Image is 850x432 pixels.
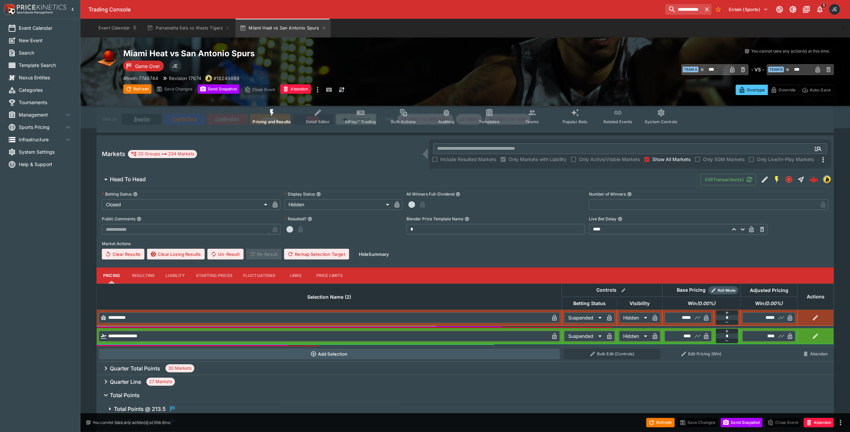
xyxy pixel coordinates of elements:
p: Display Status [284,191,315,197]
button: Straight [795,173,807,186]
div: Show/hide Price Roll mode configuration. [708,286,738,294]
h6: - VS - [751,66,764,73]
span: 30 Markets [166,365,194,372]
div: Suspended [564,312,604,323]
button: Display Status [316,192,321,197]
p: Resulted? [284,216,306,222]
span: Roll Mode [715,288,738,293]
p: Betting Status [102,191,132,197]
button: Select Tenant [725,4,772,15]
h6: Head To Head [110,176,146,183]
p: Live Bet Delay [589,216,616,222]
button: All Winners Full-Dividend [456,192,460,197]
div: Hidden [619,331,650,342]
span: Show All Markets [652,156,691,163]
span: 1 [821,2,828,9]
svg: More [819,156,827,164]
span: 27 Markets [146,378,175,385]
img: basketball.png [96,48,118,70]
div: Suspended [564,331,604,342]
button: Total Points @ 213.5 [96,402,834,416]
button: Resulting [127,268,160,284]
span: Selection Name (2) [300,293,358,301]
button: Edit Detail [759,173,771,186]
button: Override [768,85,799,95]
div: 20 Groups 234 Markets [131,150,194,158]
button: Edit Pricing (Win) [664,349,738,359]
span: Nexus Entities [19,74,72,81]
button: Toggle light/dark mode [787,3,799,15]
button: Bulk edit [619,286,628,295]
span: Only Live/In-Play Markets [757,156,814,163]
div: James Edlin [829,4,840,15]
span: Only Active/Visible Markets [579,156,640,163]
button: more [314,84,322,95]
div: James Edlin [169,60,181,72]
span: Mark an event as closed and abandoned. [804,419,834,425]
p: Copy To Clipboard [213,75,240,82]
button: Clear Results [102,249,144,260]
span: Templates [479,119,500,124]
span: System Controls [645,119,677,124]
img: bwin [824,176,831,183]
p: Overtype [747,86,765,93]
div: Closed [102,199,270,210]
button: 535Transaction(s) [701,174,756,185]
p: You cannot take any action(s) at this time. [92,420,171,426]
h6: Quarter Total Points [110,365,160,372]
h6: Total Points [110,392,140,399]
button: more [837,419,845,427]
span: Pricing and Results [253,119,291,124]
span: Betting Status [566,299,613,307]
button: HideSummary [355,249,393,260]
button: Abandon [280,84,311,94]
span: Only SGM Markets [703,156,744,163]
h2: Copy To Clipboard [123,48,479,59]
button: Liability [160,268,190,284]
span: Win(0.00%) [748,299,790,307]
button: Auto-Save [799,85,834,95]
button: Un-Result [207,249,243,260]
button: Links [281,268,311,284]
span: System Settings [19,148,72,155]
button: Abandon [804,418,834,427]
span: Only Markets with Liability [509,156,567,163]
button: Blender Price Template Name [465,217,469,221]
img: PriceKinetics [17,5,66,10]
div: bwin [205,75,212,82]
div: Event type filters [247,104,683,128]
img: PriceKinetics Logo [2,3,15,16]
span: Visibility [622,299,657,307]
th: Actions [797,284,834,309]
th: Adjusted Pricing [740,284,797,297]
button: Add Selection [99,349,560,359]
button: Send Snapshot [721,418,763,427]
button: Parramatta Eels vs Wests Tigers [143,19,234,38]
p: Override [779,86,796,93]
span: Popular Bets [563,119,588,124]
img: bwin.png [206,75,212,81]
div: Hidden [284,199,391,210]
div: Hidden [619,312,650,323]
div: Base Pricing [674,286,708,294]
button: Betting Status [133,192,138,197]
button: Price Limits [311,268,348,284]
span: Sports Pricing [19,124,64,131]
button: Send Snapshot [198,84,240,94]
span: Event Calendar [19,24,72,31]
button: Closed [783,173,795,186]
em: ( 0.00 %) [764,299,783,307]
em: ( 0.00 %) [697,299,715,307]
button: Miami Heat vs San Antonio Spurs [236,19,330,38]
button: Fluctuations [238,268,281,284]
p: Revision 17674 [169,75,201,82]
span: Auditing [438,119,455,124]
span: Include Resulted Markets [440,156,496,163]
span: Mark an event as closed and abandoned. [280,85,311,92]
span: Help & Support [19,161,72,168]
button: Documentation [800,3,812,15]
p: Public Comments [102,216,135,222]
span: Categories [19,86,72,93]
button: James Edlin [827,2,842,17]
span: Win(0.00%) [680,299,723,307]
